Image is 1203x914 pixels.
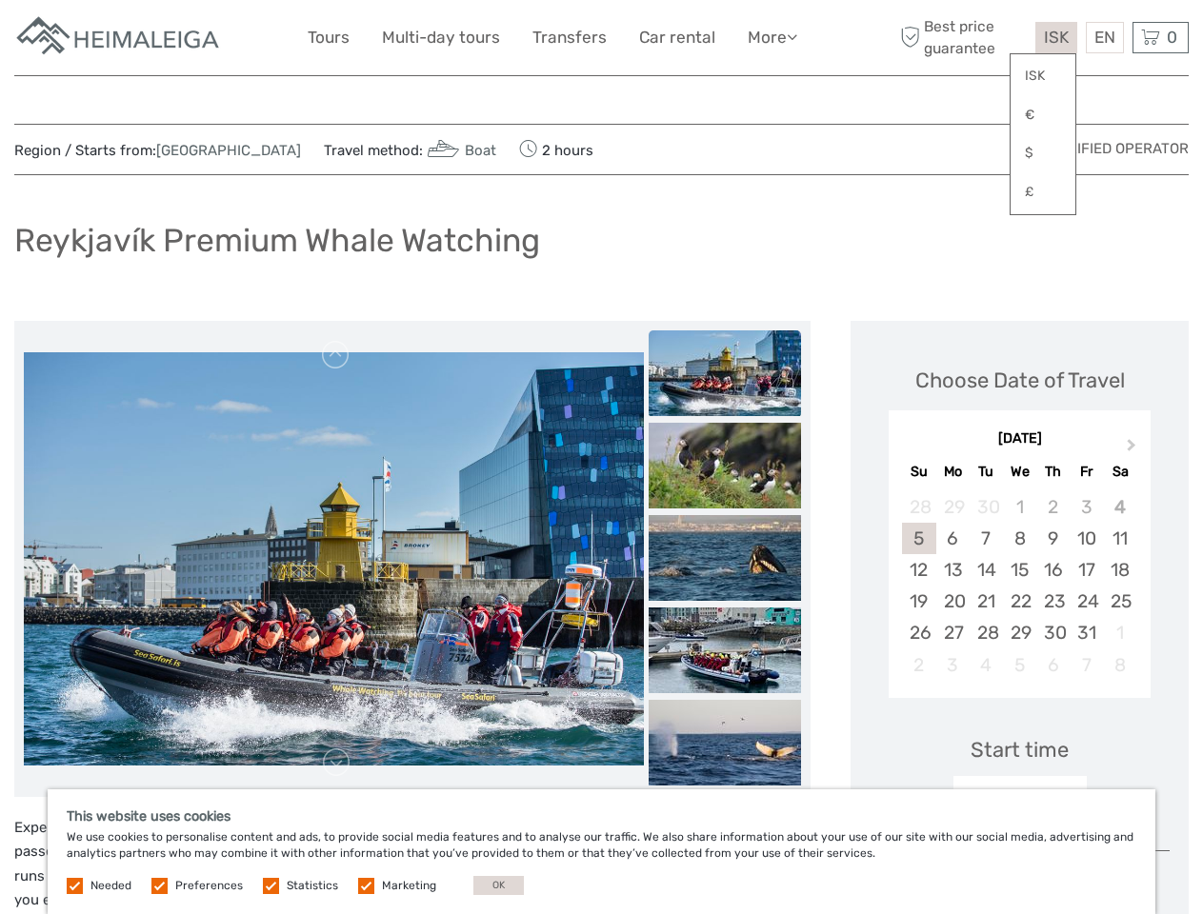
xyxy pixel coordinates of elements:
[175,878,243,894] label: Preferences
[324,136,496,163] span: Travel method:
[27,33,215,49] p: We're away right now. Please check back later!
[1103,617,1136,648] div: Not available Saturday, November 1st, 2025
[902,459,935,485] div: Su
[1103,554,1136,586] div: Choose Saturday, October 18th, 2025
[936,459,970,485] div: Mo
[1103,649,1136,681] div: Not available Saturday, November 8th, 2025
[902,586,935,617] div: Choose Sunday, October 19th, 2025
[1003,554,1036,586] div: Choose Wednesday, October 15th, 2025
[895,16,1031,58] span: Best price guarantee
[14,221,540,260] h1: Reykjavík Premium Whale Watching
[649,423,801,508] img: 829be1f2bc8d4cb7a4f2df01c1cc30c0_slider_thumbnail.jpeg
[1036,649,1070,681] div: Not available Thursday, November 6th, 2025
[156,142,301,159] a: [GEOGRAPHIC_DATA]
[67,808,1136,825] h5: This website uses cookies
[14,14,224,61] img: Apartments in Reykjavik
[649,700,801,785] img: e376026a213c4e648caad76708dacefd_slider_thumbnail.jpeg
[902,491,935,523] div: Not available Sunday, September 28th, 2025
[1070,554,1103,586] div: Choose Friday, October 17th, 2025
[1103,491,1136,523] div: Not available Saturday, October 4th, 2025
[970,491,1003,523] div: Not available Tuesday, September 30th, 2025
[90,878,131,894] label: Needed
[902,554,935,586] div: Choose Sunday, October 12th, 2025
[532,24,607,51] a: Transfers
[308,24,350,51] a: Tours
[1036,523,1070,554] div: Choose Thursday, October 9th, 2025
[1003,586,1036,617] div: Choose Wednesday, October 22nd, 2025
[649,330,801,416] img: a15c71376362489abeb4f23b112bab47_slider_thumbnail.jpeg
[971,735,1069,765] div: Start time
[423,142,496,159] a: Boat
[902,617,935,648] div: Choose Sunday, October 26th, 2025
[1164,28,1180,47] span: 0
[970,459,1003,485] div: Tu
[1070,491,1103,523] div: Not available Friday, October 3rd, 2025
[970,586,1003,617] div: Choose Tuesday, October 21st, 2025
[936,617,970,648] div: Choose Monday, October 27th, 2025
[1036,459,1070,485] div: Th
[1086,22,1124,53] div: EN
[915,366,1125,395] div: Choose Date of Travel
[936,523,970,554] div: Choose Monday, October 6th, 2025
[936,491,970,523] div: Not available Monday, September 29th, 2025
[894,491,1144,681] div: month 2025-10
[1036,491,1070,523] div: Not available Thursday, October 2nd, 2025
[639,24,715,51] a: Car rental
[953,776,1087,820] div: 14:00
[649,607,801,693] img: bc19366c9304497b93c4b3c33c5c3c87_slider_thumbnail.jpeg
[1003,523,1036,554] div: Choose Wednesday, October 8th, 2025
[1070,523,1103,554] div: Choose Friday, October 10th, 2025
[1070,617,1103,648] div: Choose Friday, October 31st, 2025
[287,878,338,894] label: Statistics
[1003,617,1036,648] div: Choose Wednesday, October 29th, 2025
[48,789,1155,914] div: We use cookies to personalise content and ads, to provide social media features and to analyse ou...
[1044,28,1069,47] span: ISK
[1036,586,1070,617] div: Choose Thursday, October 23rd, 2025
[970,649,1003,681] div: Not available Tuesday, November 4th, 2025
[970,523,1003,554] div: Choose Tuesday, October 7th, 2025
[14,816,811,913] p: Experience the thrill of our original RIB boat whale watching tour, designed for small groups wit...
[382,24,500,51] a: Multi-day tours
[1118,434,1149,465] button: Next Month
[1011,175,1075,209] a: £
[1011,98,1075,132] a: €
[936,586,970,617] div: Choose Monday, October 20th, 2025
[1011,136,1075,170] a: $
[649,515,801,601] img: 3cfbb873a97e4c5bb73a3c285b465643_slider_thumbnail.jpeg
[24,352,644,765] img: a15c71376362489abeb4f23b112bab47_main_slider.jpeg
[1103,523,1136,554] div: Choose Saturday, October 11th, 2025
[1103,459,1136,485] div: Sa
[14,141,301,161] span: Region / Starts from:
[1003,649,1036,681] div: Not available Wednesday, November 5th, 2025
[1070,586,1103,617] div: Choose Friday, October 24th, 2025
[1003,459,1036,485] div: We
[889,429,1151,449] div: [DATE]
[970,554,1003,586] div: Choose Tuesday, October 14th, 2025
[473,876,524,895] button: OK
[1050,139,1189,159] span: Verified Operator
[902,523,935,554] div: Choose Sunday, October 5th, 2025
[219,30,242,52] button: Open LiveChat chat widget
[936,554,970,586] div: Choose Monday, October 13th, 2025
[902,649,935,681] div: Not available Sunday, November 2nd, 2025
[1036,554,1070,586] div: Choose Thursday, October 16th, 2025
[519,136,593,163] span: 2 hours
[382,878,436,894] label: Marketing
[1011,59,1075,93] a: ISK
[936,649,970,681] div: Not available Monday, November 3rd, 2025
[1103,586,1136,617] div: Choose Saturday, October 25th, 2025
[1003,491,1036,523] div: Not available Wednesday, October 1st, 2025
[970,617,1003,648] div: Choose Tuesday, October 28th, 2025
[1036,617,1070,648] div: Choose Thursday, October 30th, 2025
[1070,649,1103,681] div: Not available Friday, November 7th, 2025
[1070,459,1103,485] div: Fr
[748,24,797,51] a: More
